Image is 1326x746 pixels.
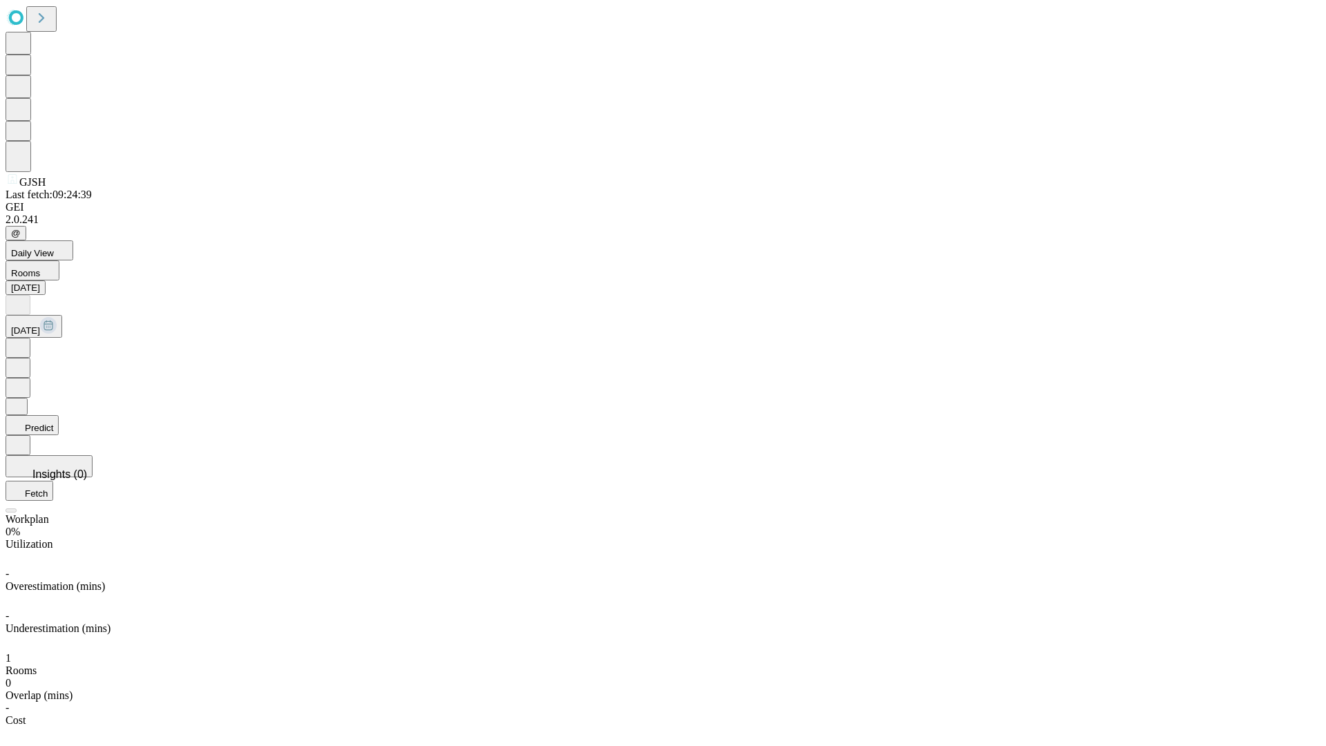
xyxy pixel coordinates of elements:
[6,226,26,240] button: @
[6,513,49,525] span: Workplan
[6,538,52,550] span: Utilization
[6,580,105,592] span: Overestimation (mins)
[6,652,11,664] span: 1
[6,415,59,435] button: Predict
[32,468,87,480] span: Insights (0)
[6,260,59,280] button: Rooms
[6,280,46,295] button: [DATE]
[6,455,93,477] button: Insights (0)
[6,315,62,338] button: [DATE]
[11,248,54,258] span: Daily View
[6,526,20,537] span: 0%
[6,610,9,622] span: -
[6,622,110,634] span: Underestimation (mins)
[11,268,40,278] span: Rooms
[6,568,9,580] span: -
[11,325,40,336] span: [DATE]
[6,481,53,501] button: Fetch
[6,689,73,701] span: Overlap (mins)
[6,702,9,714] span: -
[6,677,11,689] span: 0
[6,714,26,726] span: Cost
[6,213,1320,226] div: 2.0.241
[6,189,92,200] span: Last fetch: 09:24:39
[6,201,1320,213] div: GEI
[6,240,73,260] button: Daily View
[19,176,46,188] span: GJSH
[11,228,21,238] span: @
[6,664,37,676] span: Rooms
